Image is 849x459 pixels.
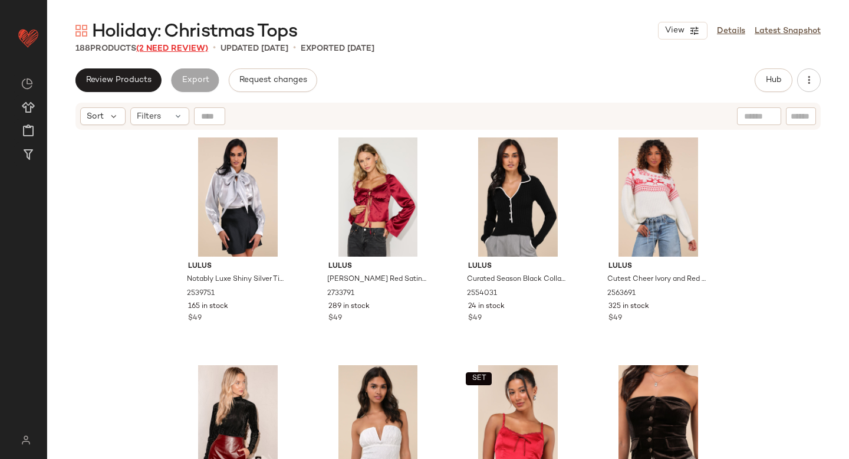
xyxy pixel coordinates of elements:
[75,44,90,53] span: 188
[187,274,287,285] span: Notably Luxe Shiny Silver Tie-Neck Top
[188,301,228,312] span: 165 in stock
[599,137,718,257] img: 12457541_2563691.jpg
[221,42,288,55] p: updated [DATE]
[328,313,342,324] span: $49
[467,274,567,285] span: Curated Season Black Collared Sweater Top
[607,274,707,285] span: Cutest Cheer Ivory and Red Fair Isle Pullover Sweater
[188,313,202,324] span: $49
[301,42,374,55] p: Exported [DATE]
[187,288,215,299] span: 2539751
[467,288,497,299] span: 2554031
[213,41,216,55] span: •
[21,78,33,90] img: svg%3e
[328,261,428,272] span: Lulus
[658,22,707,40] button: View
[319,137,437,257] img: 2733791_01_hero_2025-09-16.jpg
[14,435,37,445] img: svg%3e
[293,41,296,55] span: •
[188,261,288,272] span: Lulus
[717,25,745,37] a: Details
[92,20,297,44] span: Holiday: Christmas Tops
[75,42,208,55] div: Products
[765,76,782,85] span: Hub
[466,372,492,385] button: SET
[459,137,577,257] img: 12269941_2554031.jpg
[179,137,297,257] img: 12228221_2539751.jpg
[75,68,162,92] button: Review Products
[327,288,354,299] span: 2733791
[755,25,821,37] a: Latest Snapshot
[239,76,307,85] span: Request changes
[229,68,317,92] button: Request changes
[608,261,708,272] span: Lulus
[607,288,636,299] span: 2563691
[608,301,649,312] span: 325 in stock
[327,274,427,285] span: [PERSON_NAME] Red Satin Tie-Front Long Sleeve Top
[17,26,40,50] img: heart_red.DM2ytmEG.svg
[328,301,370,312] span: 289 in stock
[87,110,104,123] span: Sort
[137,110,161,123] span: Filters
[664,26,685,35] span: View
[755,68,792,92] button: Hub
[608,313,622,324] span: $49
[468,301,505,312] span: 24 in stock
[75,25,87,37] img: svg%3e
[85,76,152,85] span: Review Products
[468,313,482,324] span: $49
[472,375,486,383] span: SET
[136,44,208,53] span: (2 Need Review)
[468,261,568,272] span: Lulus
